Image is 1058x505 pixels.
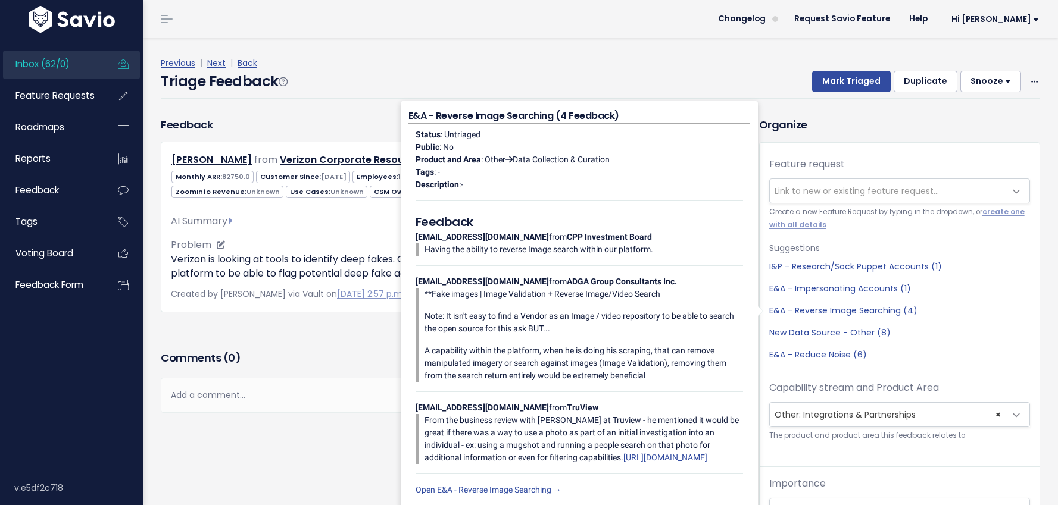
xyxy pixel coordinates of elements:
[161,350,722,366] h3: Comments ( )
[238,57,257,69] a: Back
[256,171,350,183] span: Customer Since:
[171,288,404,300] span: Created by [PERSON_NAME] via Vault on
[425,288,743,300] p: **Fake images | Image Validation + Reverse Image/Video Search
[3,145,99,172] a: Reports
[769,305,1030,317] a: E&A - Reverse Image Searching (4)
[15,247,73,259] span: Voting Board
[352,171,427,183] span: Employees:
[769,261,1030,273] a: I&P - Research/Sock Puppet Accounts (1)
[769,402,1030,427] span: Other: Integrations & Partnerships
[15,58,70,70] span: Inbox (62/0)
[321,172,347,181] span: [DATE]
[769,283,1030,295] a: E&A - Impersonating Accounts (1)
[15,184,59,196] span: Feedback
[769,241,1030,256] p: Suggestions
[14,472,143,503] div: v.e5df2c718
[3,82,99,109] a: Feature Requests
[222,172,250,181] span: 82750.0
[228,350,235,365] span: 0
[408,109,750,124] h4: E&A - Reverse Image Searching (4 Feedback)
[330,187,364,196] span: Unknown
[254,153,277,167] span: from
[15,152,51,165] span: Reports
[228,57,235,69] span: |
[567,403,598,412] strong: TruView
[171,171,254,183] span: Monthly ARR:
[171,153,252,167] a: [PERSON_NAME]
[769,206,1030,231] small: Create a new Feature Request by typing in the dropdown, or .
[812,71,891,92] button: Mark Triaged
[408,124,750,501] div: : Untriaged : No : Other Data Collection & Curation : - : from from from
[171,186,283,198] span: ZoomInfo Revenue:
[769,207,1025,229] a: create one with all details
[775,185,939,197] span: Link to new or existing feature request...
[161,57,195,69] a: Previous
[769,327,1030,339] a: New Data Source - Other (8)
[198,57,205,69] span: |
[425,243,743,256] p: Having the ability to reverse Image search within our platform.
[416,232,549,241] strong: [EMAIL_ADDRESS][DOMAIN_NAME]
[3,51,99,78] a: Inbox (62/0)
[416,213,743,231] h5: Feedback
[960,71,1021,92] button: Snooze
[769,157,845,171] label: Feature request
[567,277,677,286] strong: ADGA Group Consultants Inc.
[171,252,711,281] p: Verizon is looking at tools to identify deep fakes. Currently none of their current vendors do th...
[15,215,38,228] span: Tags
[15,121,64,133] span: Roadmaps
[425,414,743,464] p: From the business review with [PERSON_NAME] at Truview - he mentioned it would be great if there ...
[623,453,707,462] a: [URL][DOMAIN_NAME]
[461,180,463,189] span: -
[3,240,99,267] a: Voting Board
[286,186,367,198] span: Use Cases:
[3,271,99,299] a: Feedback form
[161,71,287,92] h4: Triage Feedback
[894,71,957,92] button: Duplicate
[3,114,99,141] a: Roadmaps
[207,57,226,69] a: Next
[416,130,441,139] strong: Status
[759,117,1040,133] h3: Organize
[995,403,1001,426] span: ×
[280,153,458,167] a: Verizon Corporate Resources Group
[769,349,1030,361] a: E&A - Reduce Noise (6)
[567,232,652,241] strong: CPP Investment Board
[337,288,404,300] a: [DATE] 2:57 p.m.
[951,15,1039,24] span: Hi [PERSON_NAME]
[3,208,99,236] a: Tags
[785,10,900,28] a: Request Savio Feature
[770,403,1006,426] span: Other: Integrations & Partnerships
[370,186,500,198] span: CSM Owner:
[15,278,83,291] span: Feedback form
[416,180,459,189] strong: Description
[3,177,99,204] a: Feedback
[900,10,937,28] a: Help
[425,344,743,382] p: A capability within the platform, when he is doing his scraping, that can remove manipulated imag...
[161,117,213,133] h3: Feedback
[769,381,939,395] label: Capability stream and Product Area
[171,238,211,252] span: Problem
[769,429,1030,442] small: The product and product area this feedback relates to
[246,187,280,196] span: Unknown
[171,214,232,228] span: AI Summary
[416,142,439,152] strong: Public
[416,155,481,164] strong: Product and Area
[161,378,722,413] div: Add a comment...
[769,476,826,491] label: Importance
[15,89,95,102] span: Feature Requests
[416,485,561,494] a: Open E&A - Reverse Image Searching →
[937,10,1048,29] a: Hi [PERSON_NAME]
[718,15,766,23] span: Changelog
[416,277,549,286] strong: [EMAIL_ADDRESS][DOMAIN_NAME]
[416,167,434,177] strong: Tags
[425,310,743,335] p: Note: It isn't easy to find a Vendor as an Image / video repository to be able to search the open...
[416,403,549,412] strong: [EMAIL_ADDRESS][DOMAIN_NAME]
[26,6,118,33] img: logo-white.9d6f32f41409.svg
[398,172,424,181] span: 105400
